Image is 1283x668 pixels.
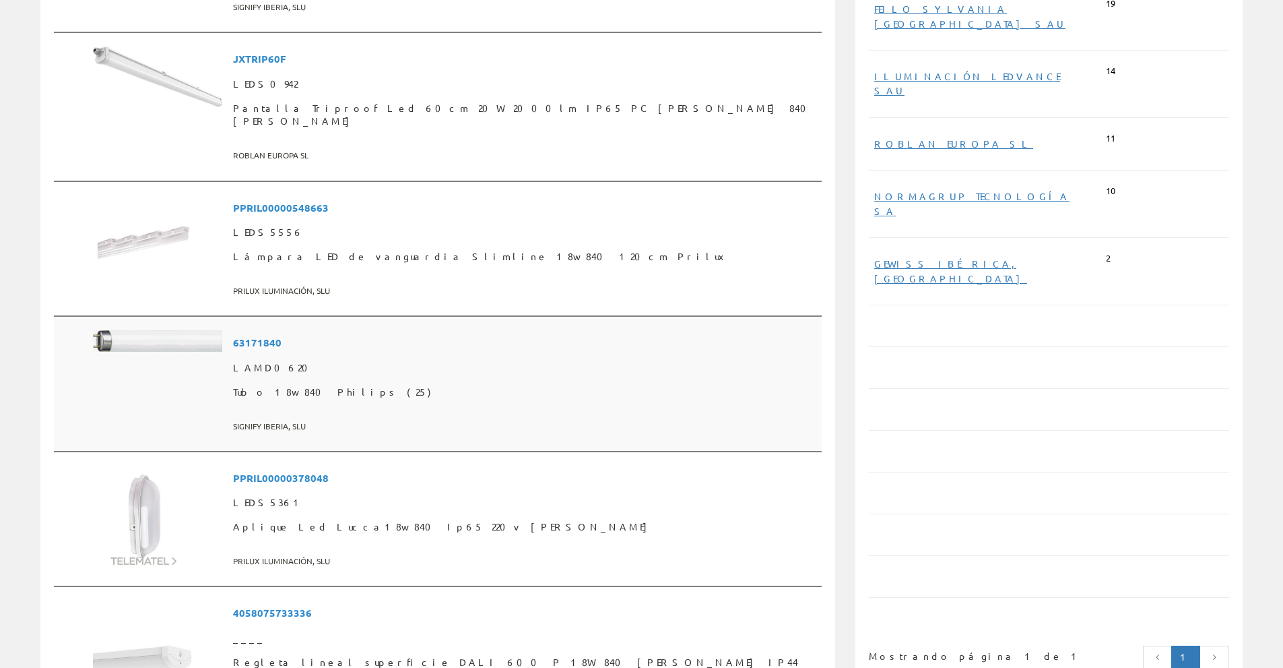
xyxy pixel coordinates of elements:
font: PPRIL00000378048 [233,471,329,485]
font: 10 [1106,185,1115,196]
img: Foto artículo Pantalla Triproof Led 60cm 20W 2000lm IP65 PC luz 840 Roblan (192x89.088) [93,47,222,107]
a: ROBLAN EUROPA SL [874,138,1033,150]
font: 14 [1106,65,1115,76]
font: PRILUX ILUMINACIÓN, SLU [233,555,330,566]
a: ILUMINACIÓN LEDVANCE SAU [874,70,1060,96]
font: Mostrando página 1 de 1 [869,650,1082,662]
font: Regleta lineal superficie DALI 600 P 18W 840 [PERSON_NAME] IP44 [233,656,798,668]
font: ____ [233,632,265,644]
font: Pantalla Triproof Led 60cm 20W 2000lm IP65 PC [PERSON_NAME] 840 [PERSON_NAME] [233,102,814,127]
font: 11 [1106,132,1115,144]
font: 63171840 [233,336,282,349]
font: JXTRIP60F [233,52,286,65]
img: Foto artículo Slimline led avant 18w 840 120cm Prilux (150x150) [93,195,194,297]
font: LEDS0942 [233,78,298,90]
font: PRILUX ILUMINACIÓN, SLU [233,285,330,296]
font: 1 [1180,650,1191,663]
font: 2 [1106,252,1111,264]
font: Tubo 18w 840 Philips (25) [233,386,431,398]
a: GEWISS IBÉRICA, [GEOGRAPHIC_DATA] [874,257,1027,284]
font: SIGNIFY IBERIA, SLU [233,1,306,12]
font: ROBLAN EUROPA SL [233,150,308,160]
font: PPRIL00000548663 [233,201,329,214]
font: SIGNIFY IBERIA, SLU [233,421,306,431]
font: Lámpara LED de vanguardia Slimline 18w 840 120cm Prilux [233,250,733,262]
font: 4058075733336 [233,606,312,619]
img: Foto artículo Tubo 18w 840 Philips (25) (192x31.835334476844) [93,330,222,352]
a: FEILO SYLVANIA [GEOGRAPHIC_DATA] SAU [874,3,1065,29]
img: Foto artículo Aplique Led Lucca18w 840 Ip65 220v blanco (150x150) [93,466,194,567]
a: NORMAGRUP TECNOLOGÍA SA [874,190,1070,216]
font: Aplique Led Lucca18w 840 Ip65 220v [PERSON_NAME] [233,520,654,533]
font: LAMD0620 [233,361,316,373]
font: LEDS5556 [233,226,304,238]
font: LEDS5361 [233,496,304,508]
